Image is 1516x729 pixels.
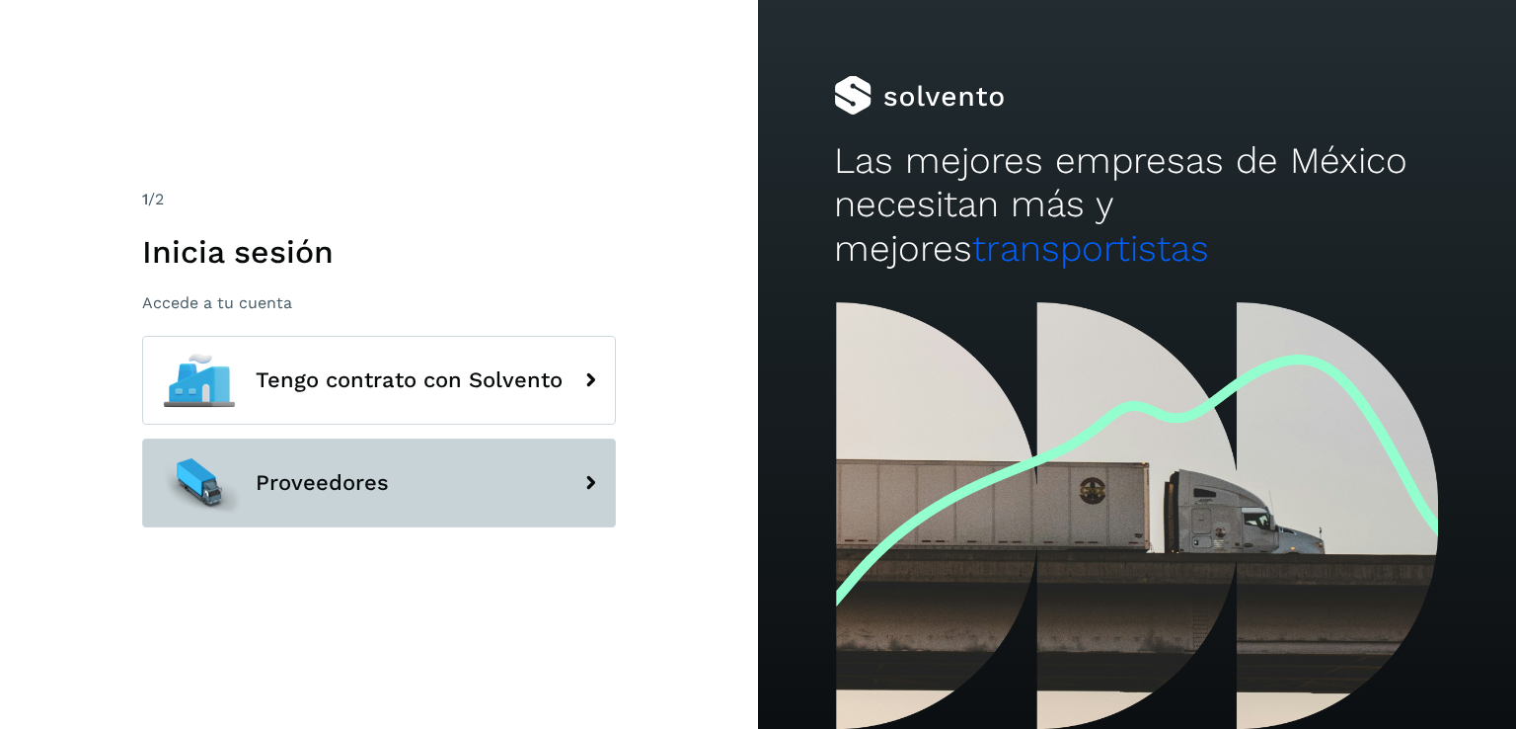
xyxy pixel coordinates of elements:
span: 1 [142,190,148,208]
h2: Las mejores empresas de México necesitan más y mejores [834,139,1440,271]
button: Proveedores [142,439,616,527]
span: Tengo contrato con Solvento [256,368,563,392]
button: Tengo contrato con Solvento [142,336,616,425]
div: /2 [142,188,616,211]
span: Proveedores [256,471,389,495]
p: Accede a tu cuenta [142,293,616,312]
h1: Inicia sesión [142,233,616,271]
span: transportistas [972,227,1209,270]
